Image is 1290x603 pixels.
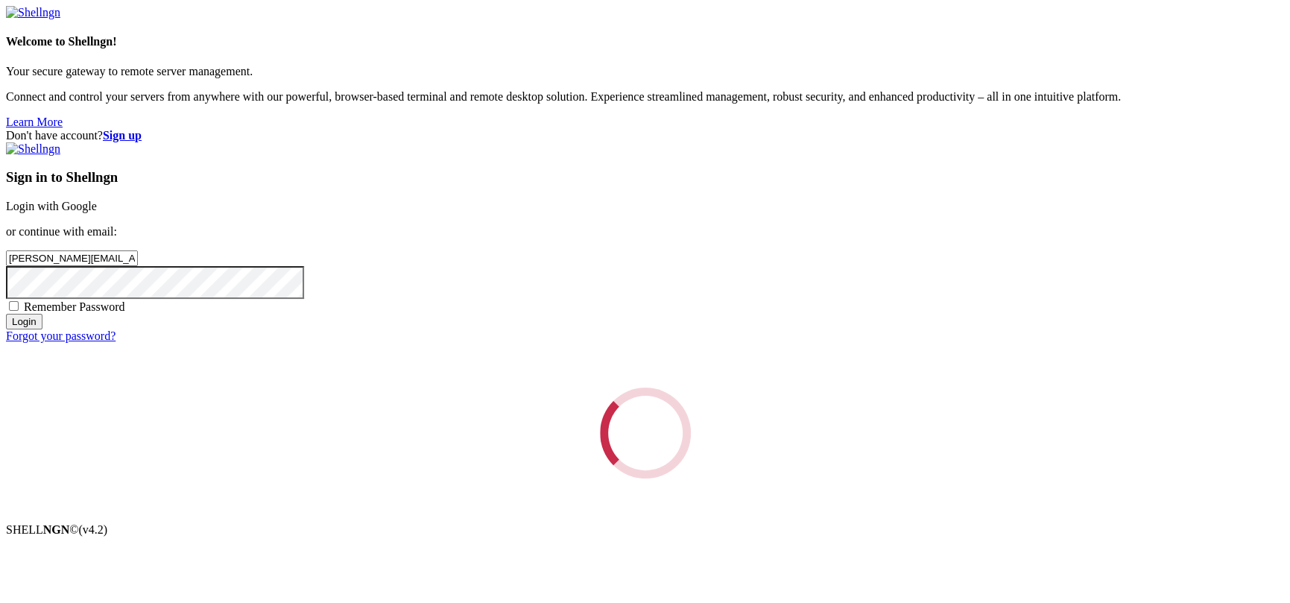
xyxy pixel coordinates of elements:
h4: Welcome to Shellngn! [6,35,1284,48]
a: Forgot your password? [6,329,116,342]
b: NGN [43,523,70,536]
input: Remember Password [9,301,19,311]
img: Shellngn [6,6,60,19]
span: 4.2.0 [79,523,108,536]
div: Loading... [586,374,704,493]
span: Remember Password [24,300,125,313]
img: Shellngn [6,142,60,156]
p: or continue with email: [6,225,1284,239]
span: SHELL © [6,523,107,536]
div: Don't have account? [6,129,1284,142]
input: Email address [6,250,138,266]
p: Your secure gateway to remote server management. [6,65,1284,78]
input: Login [6,314,42,329]
h3: Sign in to Shellngn [6,169,1284,186]
p: Connect and control your servers from anywhere with our powerful, browser-based terminal and remo... [6,90,1284,104]
a: Learn More [6,116,63,128]
a: Sign up [103,129,142,142]
a: Login with Google [6,200,97,212]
